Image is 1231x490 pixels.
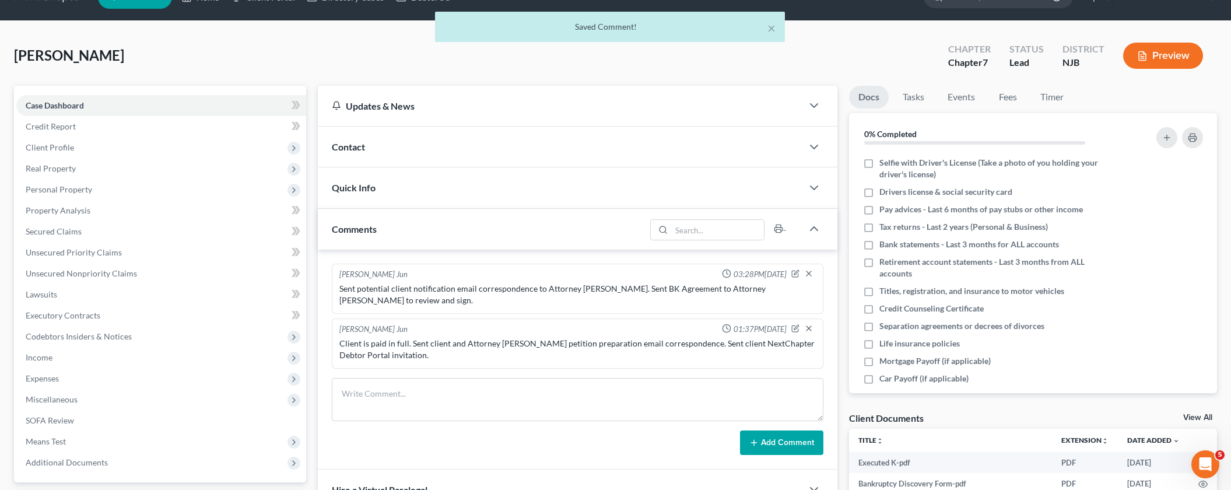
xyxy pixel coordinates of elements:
[767,21,776,35] button: ×
[1062,56,1104,69] div: NJB
[879,285,1064,297] span: Titles, registration, and insurance to motor vehicles
[879,239,1059,250] span: Bank statements - Last 3 months for ALL accounts
[16,263,306,284] a: Unsecured Nonpriority Claims
[1118,452,1189,473] td: [DATE]
[1183,414,1212,422] a: View All
[1127,436,1180,444] a: Date Added expand_more
[16,95,306,116] a: Case Dashboard
[948,56,991,69] div: Chapter
[26,163,76,173] span: Real Property
[16,305,306,326] a: Executory Contracts
[740,430,823,455] button: Add Comment
[983,57,988,68] span: 7
[1061,436,1109,444] a: Extensionunfold_more
[864,129,917,139] strong: 0% Completed
[26,415,74,425] span: SOFA Review
[16,284,306,305] a: Lawsuits
[879,221,1048,233] span: Tax returns - Last 2 years (Personal & Business)
[332,141,365,152] span: Contact
[16,410,306,431] a: SOFA Review
[1191,450,1219,478] iframe: Intercom live chat
[16,116,306,137] a: Credit Report
[26,310,100,320] span: Executory Contracts
[858,436,883,444] a: Titleunfold_more
[734,324,787,335] span: 01:37PM[DATE]
[26,457,108,467] span: Additional Documents
[1062,43,1104,56] div: District
[849,412,924,424] div: Client Documents
[26,289,57,299] span: Lawsuits
[734,269,787,280] span: 03:28PM[DATE]
[16,221,306,242] a: Secured Claims
[948,43,991,56] div: Chapter
[1215,450,1225,460] span: 5
[26,268,137,278] span: Unsecured Nonpriority Claims
[339,338,816,361] div: Client is paid in full. Sent client and Attorney [PERSON_NAME] petition preparation email corresp...
[1173,437,1180,444] i: expand_more
[989,86,1026,108] a: Fees
[879,303,984,314] span: Credit Counseling Certificate
[879,355,991,367] span: Mortgage Payoff (if applicable)
[26,184,92,194] span: Personal Property
[1123,43,1203,69] button: Preview
[879,204,1083,215] span: Pay advices - Last 6 months of pay stubs or other income
[672,220,764,240] input: Search...
[26,205,90,215] span: Property Analysis
[26,352,52,362] span: Income
[339,324,408,335] div: [PERSON_NAME] Jun
[893,86,934,108] a: Tasks
[1031,86,1073,108] a: Timer
[26,100,84,110] span: Case Dashboard
[16,242,306,263] a: Unsecured Priority Claims
[879,157,1115,180] span: Selfie with Driver's License (Take a photo of you holding your driver's license)
[444,21,776,33] div: Saved Comment!
[26,394,78,404] span: Miscellaneous
[879,338,960,349] span: Life insurance policies
[26,142,74,152] span: Client Profile
[332,223,377,235] span: Comments
[16,200,306,221] a: Property Analysis
[849,452,1052,473] td: Executed K-pdf
[879,320,1044,332] span: Separation agreements or decrees of divorces
[332,100,788,112] div: Updates & News
[1009,43,1044,56] div: Status
[14,47,124,64] span: [PERSON_NAME]
[938,86,984,108] a: Events
[26,247,122,257] span: Unsecured Priority Claims
[339,269,408,281] div: [PERSON_NAME] Jun
[26,373,59,383] span: Expenses
[1102,437,1109,444] i: unfold_more
[876,437,883,444] i: unfold_more
[1052,452,1118,473] td: PDF
[879,256,1115,279] span: Retirement account statements - Last 3 months from ALL accounts
[339,283,816,306] div: Sent potential client notification email correspondence to Attorney [PERSON_NAME]. Sent BK Agreem...
[1009,56,1044,69] div: Lead
[26,121,76,131] span: Credit Report
[849,86,889,108] a: Docs
[879,186,1012,198] span: Drivers license & social security card
[879,373,969,384] span: Car Payoff (if applicable)
[26,226,82,236] span: Secured Claims
[26,436,66,446] span: Means Test
[26,331,132,341] span: Codebtors Insiders & Notices
[332,182,376,193] span: Quick Info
